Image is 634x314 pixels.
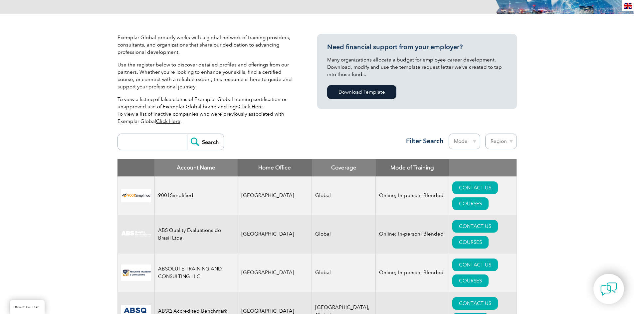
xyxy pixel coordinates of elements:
[117,96,297,125] p: To view a listing of false claims of Exemplar Global training certification or unapproved use of ...
[376,159,449,176] th: Mode of Training: activate to sort column ascending
[327,56,507,78] p: Many organizations allocate a budget for employee career development. Download, modify and use th...
[154,159,238,176] th: Account Name: activate to sort column descending
[238,159,312,176] th: Home Office: activate to sort column ascending
[238,215,312,254] td: [GEOGRAPHIC_DATA]
[312,254,376,292] td: Global
[452,197,489,210] a: COURSES
[452,181,498,194] a: CONTACT US
[156,118,180,124] a: Click Here
[312,215,376,254] td: Global
[154,215,238,254] td: ABS Quality Evaluations do Brasil Ltda.
[10,300,45,314] a: BACK TO TOP
[312,159,376,176] th: Coverage: activate to sort column ascending
[452,259,498,271] a: CONTACT US
[376,176,449,215] td: Online; In-person; Blended
[327,85,396,99] a: Download Template
[121,231,151,238] img: c92924ac-d9bc-ea11-a814-000d3a79823d-logo.jpg
[238,254,312,292] td: [GEOGRAPHIC_DATA]
[376,215,449,254] td: Online; In-person; Blended
[376,254,449,292] td: Online; In-person; Blended
[600,281,617,297] img: contact-chat.png
[452,297,498,310] a: CONTACT US
[121,189,151,202] img: 37c9c059-616f-eb11-a812-002248153038-logo.png
[452,236,489,249] a: COURSES
[312,176,376,215] td: Global
[238,176,312,215] td: [GEOGRAPHIC_DATA]
[121,264,151,281] img: 16e092f6-eadd-ed11-a7c6-00224814fd52-logo.png
[327,43,507,51] h3: Need financial support from your employer?
[452,274,489,287] a: COURSES
[452,220,498,233] a: CONTACT US
[402,137,444,145] h3: Filter Search
[154,254,238,292] td: ABSOLUTE TRAINING AND CONSULTING LLC
[117,34,297,56] p: Exemplar Global proudly works with a global network of training providers, consultants, and organ...
[239,104,263,110] a: Click Here
[117,61,297,90] p: Use the register below to discover detailed profiles and offerings from our partners. Whether you...
[187,134,224,150] input: Search
[154,176,238,215] td: 9001Simplified
[624,3,632,9] img: en
[449,159,517,176] th: : activate to sort column ascending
